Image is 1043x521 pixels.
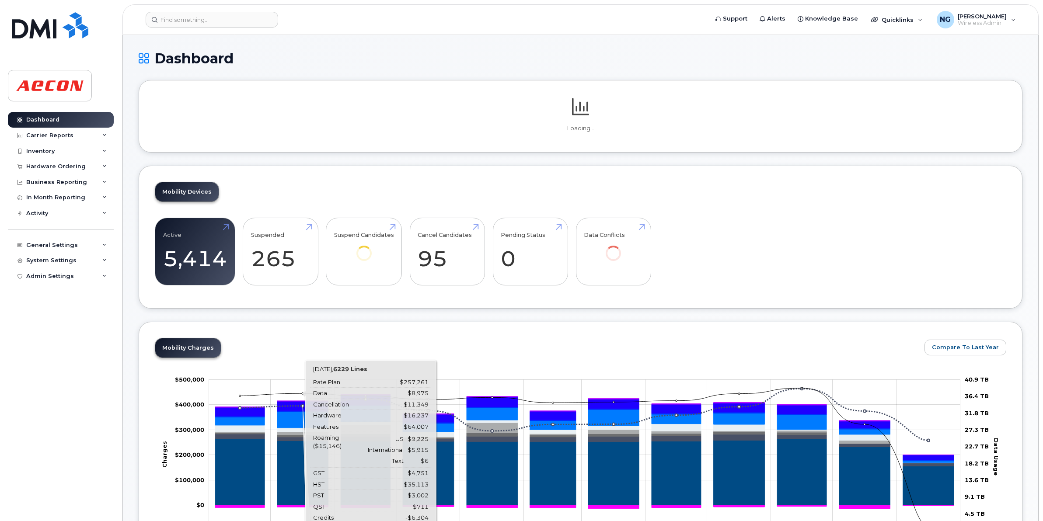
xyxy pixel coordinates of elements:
[216,405,954,460] g: GST
[216,406,954,463] g: Features
[965,493,985,500] tspan: 9.1 TB
[175,401,204,408] g: $0
[965,510,985,517] tspan: 4.5 TB
[932,343,999,351] span: Compare To Last Year
[175,376,204,383] tspan: $500,000
[155,182,219,201] a: Mobility Devices
[175,401,204,408] tspan: $400,000
[216,394,954,455] g: QST
[155,125,1006,132] p: Loading...
[216,506,954,509] g: Credits
[965,426,989,433] tspan: 27.3 TB
[965,443,989,450] tspan: 22.7 TB
[216,396,954,460] g: HST
[251,223,310,281] a: Suspended 265
[216,420,954,463] g: Hardware
[175,426,204,433] tspan: $300,000
[965,476,989,483] tspan: 13.6 TB
[501,223,560,281] a: Pending Status 0
[175,376,204,383] g: $0
[216,434,954,466] g: Roaming
[175,452,204,458] tspan: $200,000
[965,410,989,417] tspan: 31.8 TB
[175,476,204,483] g: $0
[161,441,168,468] tspan: Charges
[418,223,477,281] a: Cancel Candidates 95
[584,223,643,273] a: Data Conflicts
[175,476,204,483] tspan: $100,000
[155,338,221,358] a: Mobility Charges
[175,452,204,458] g: $0
[216,439,954,506] g: Rate Plan
[196,502,204,509] tspan: $0
[139,51,1022,66] h1: Dashboard
[993,438,1000,476] tspan: Data Usage
[163,223,227,281] a: Active 5,414
[965,460,989,467] tspan: 18.2 TB
[334,223,394,273] a: Suspend Candidates
[175,426,204,433] g: $0
[924,340,1006,355] button: Compare To Last Year
[965,376,989,383] tspan: 40.9 TB
[965,392,989,399] tspan: 36.4 TB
